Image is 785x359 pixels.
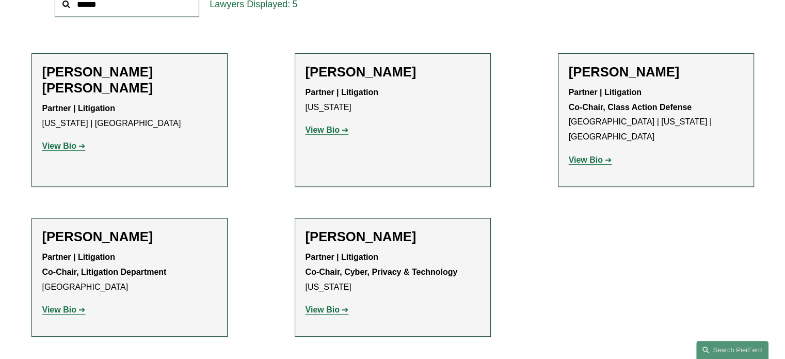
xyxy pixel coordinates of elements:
strong: View Bio [42,305,76,314]
a: View Bio [42,305,86,314]
a: View Bio [306,126,349,134]
h2: [PERSON_NAME] [PERSON_NAME] [42,64,217,96]
a: View Bio [569,155,612,164]
a: View Bio [306,305,349,314]
strong: View Bio [42,142,76,150]
h2: [PERSON_NAME] [42,229,217,245]
strong: Partner | Litigation [306,88,378,97]
p: [US_STATE] [306,250,480,294]
h2: [PERSON_NAME] [306,64,480,80]
a: View Bio [42,142,86,150]
strong: Partner | Litigation Co-Chair, Litigation Department [42,253,167,276]
a: Search this site [696,341,768,359]
strong: Partner | Litigation Co-Chair, Class Action Defense [569,88,692,112]
p: [GEOGRAPHIC_DATA] | [US_STATE] | [GEOGRAPHIC_DATA] [569,85,743,145]
strong: View Bio [306,305,340,314]
h2: [PERSON_NAME] [569,64,743,80]
strong: View Bio [569,155,603,164]
p: [US_STATE] [306,85,480,115]
strong: View Bio [306,126,340,134]
h2: [PERSON_NAME] [306,229,480,245]
strong: Partner | Litigation [42,104,115,113]
p: [GEOGRAPHIC_DATA] [42,250,217,294]
strong: Partner | Litigation Co-Chair, Cyber, Privacy & Technology [306,253,458,276]
p: [US_STATE] | [GEOGRAPHIC_DATA] [42,101,217,131]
